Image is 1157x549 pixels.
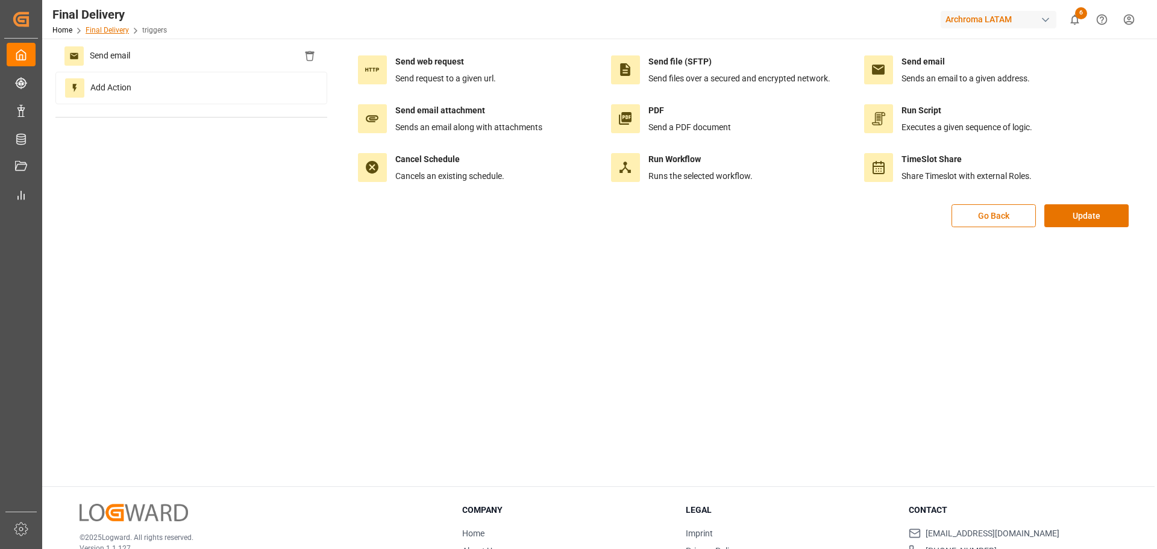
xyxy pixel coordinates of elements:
[901,171,1032,181] span: Share Timeslot with external Roles.
[86,26,129,34] a: Final Delivery
[648,74,830,83] span: Send files over a secured and encrypted network.
[901,104,1032,117] h4: Run Script
[648,153,753,166] h4: Run Workflow
[395,122,542,132] span: Sends an email along with attachments
[395,153,504,166] h4: Cancel Schedule
[1044,204,1129,227] button: Update
[901,55,1030,68] h4: Send email
[686,504,894,516] h3: Legal
[648,55,830,68] h4: Send file (SFTP)
[1061,6,1088,33] button: show 6 new notifications
[395,74,496,83] span: Send request to a given url.
[52,5,167,24] div: Final Delivery
[462,504,671,516] h3: Company
[80,504,188,521] img: Logward Logo
[462,529,484,538] a: Home
[941,11,1056,28] div: Archroma LATAM
[648,104,731,117] h4: PDF
[686,529,713,538] a: Imprint
[901,122,1032,132] span: Executes a given sequence of logic.
[909,504,1117,516] h3: Contact
[395,55,496,68] h4: Send web request
[648,171,753,181] span: Runs the selected workflow.
[941,8,1061,31] button: Archroma LATAM
[84,78,137,98] span: Add Action
[648,122,731,132] span: Send a PDF document
[926,527,1059,540] span: [EMAIL_ADDRESS][DOMAIN_NAME]
[952,204,1036,227] button: Go Back
[901,153,1032,166] h4: TimeSlot Share
[395,104,542,117] h4: Send email attachment
[901,74,1030,83] span: Sends an email to a given address.
[52,26,72,34] a: Home
[1075,7,1087,19] span: 6
[80,532,432,543] p: © 2025 Logward. All rights reserved.
[84,46,136,66] span: Send email
[1088,6,1115,33] button: Help Center
[395,171,504,181] span: Cancels an existing schedule.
